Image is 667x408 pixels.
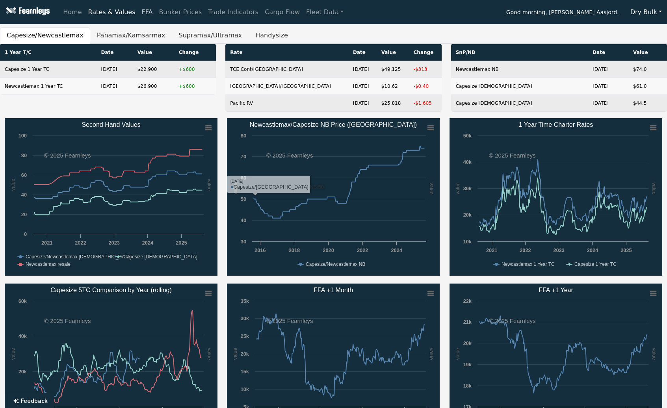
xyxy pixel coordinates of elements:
[348,44,377,61] th: Date
[156,4,205,20] a: Bunker Prices
[133,44,174,61] th: Value
[588,61,628,78] td: [DATE]
[454,348,460,360] text: value
[97,78,133,95] td: [DATE]
[451,95,588,112] td: Capesize [DEMOGRAPHIC_DATA]
[241,386,249,392] text: 10k
[241,175,246,181] text: 60
[206,179,212,191] text: value
[44,152,91,159] text: © 2025 Fearnleys
[306,261,365,267] text: Capesize/Newcastlemax NB
[97,44,133,61] th: Date
[26,261,71,267] text: Newcastlemax resale
[75,240,86,246] text: 2022
[241,217,246,223] text: 40
[357,247,368,253] text: 2022
[266,317,313,324] text: © 2025 Fearnleys
[241,333,249,339] text: 25k
[21,172,27,178] text: 60
[262,4,303,20] a: Cargo Flow
[409,44,442,61] th: Change
[587,247,598,253] text: 2024
[520,247,531,253] text: 2022
[409,78,442,95] td: -$0.40
[463,383,472,389] text: 18k
[391,247,403,253] text: 2024
[377,78,409,95] td: $10.62
[348,95,377,112] td: [DATE]
[19,369,27,375] text: 20k
[377,44,409,61] th: Value
[241,298,249,304] text: 35k
[588,44,628,61] th: Date
[206,348,212,360] text: value
[518,121,593,128] text: 1 Year Time Charter Rates
[377,61,409,78] td: $49,125
[463,319,472,325] text: 21k
[377,95,409,112] td: $25,818
[21,152,27,158] text: 80
[409,61,442,78] td: -$313
[225,61,348,78] td: TCE Cont/[GEOGRAPHIC_DATA]
[139,4,156,20] a: FFA
[451,44,588,61] th: SnP/NB
[539,287,573,293] text: FFA +1 Year
[174,78,216,95] td: +$600
[21,211,27,217] text: 20
[232,182,238,195] text: value
[429,348,435,360] text: value
[108,240,119,246] text: 2023
[241,315,249,321] text: 30k
[454,182,460,195] text: value
[241,154,246,159] text: 70
[174,44,216,61] th: Change
[24,231,27,237] text: 0
[133,78,174,95] td: $26,900
[60,4,85,20] a: Home
[172,27,249,44] button: Supramax/Ultramax
[588,95,628,112] td: [DATE]
[303,4,347,20] a: Fleet Data
[19,333,27,339] text: 40k
[176,240,187,246] text: 2025
[621,247,632,253] text: 2025
[450,118,662,276] svg: 1 Year Time Charter Rates
[5,118,217,276] svg: Second Hand Values
[628,95,667,112] td: $44.5
[41,240,52,246] text: 2021
[227,118,440,276] svg: Newcastlemax/Capesize NB Price (China)
[463,212,472,218] text: 20k
[486,247,497,253] text: 2021
[463,362,472,367] text: 19k
[451,61,588,78] td: Newcastlemax NB
[232,348,238,360] text: value
[85,4,139,20] a: Rates & Values
[123,254,197,260] text: Capesize [DEMOGRAPHIC_DATA]
[4,7,50,17] img: Fearnleys Logo
[651,348,657,360] text: value
[241,369,249,375] text: 15k
[463,298,472,304] text: 22k
[21,192,27,198] text: 40
[225,78,348,95] td: [GEOGRAPHIC_DATA]/[GEOGRAPHIC_DATA]
[628,44,667,61] th: Value
[463,133,472,139] text: 50k
[289,247,300,253] text: 2018
[429,182,435,195] text: value
[50,287,172,293] text: Capesize 5TC Comparison by Year (rolling)
[489,317,536,324] text: © 2025 Fearnleys
[502,261,555,267] text: Newcastlemax 1 Year TC
[10,348,16,360] text: value
[255,247,266,253] text: 2016
[133,61,174,78] td: $22,900
[241,196,246,202] text: 50
[463,159,472,165] text: 40k
[250,121,417,128] text: Newcastlemax/Capesize NB Price ([GEOGRAPHIC_DATA])
[241,351,249,357] text: 20k
[651,182,657,195] text: value
[225,44,348,61] th: Rate
[19,298,27,304] text: 60k
[451,78,588,95] td: Capesize [DEMOGRAPHIC_DATA]
[625,5,667,20] button: Dry Bulk
[553,247,564,253] text: 2023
